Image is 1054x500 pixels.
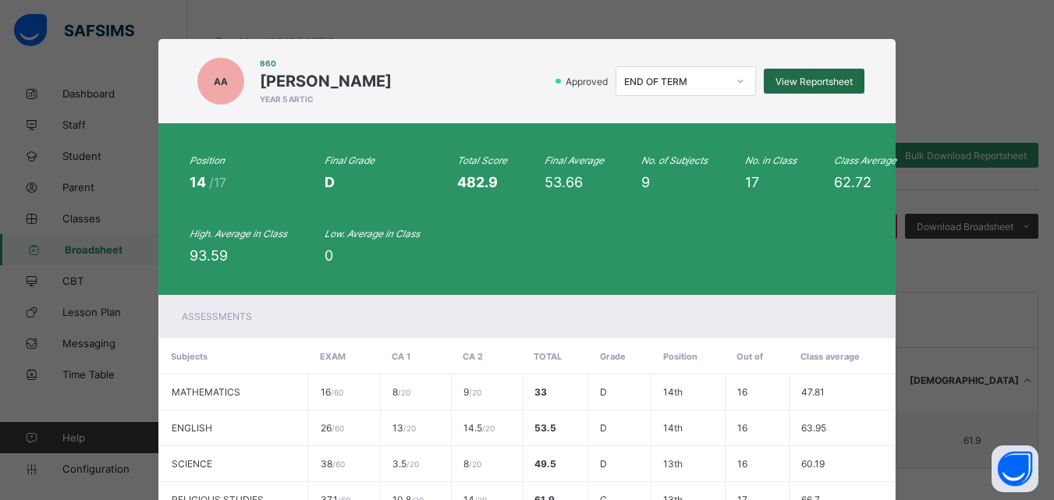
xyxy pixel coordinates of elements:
span: 14th [663,386,683,398]
span: / 60 [332,459,345,469]
span: Total [534,351,562,362]
i: Final Grade [325,154,374,166]
i: Low. Average in Class [325,228,420,239]
span: 3.5 [392,458,419,470]
span: 26 [321,422,344,434]
span: 16 [737,422,747,434]
span: / 20 [398,388,410,397]
span: 8 [463,458,481,470]
span: /17 [209,175,226,190]
i: Total Score [457,154,507,166]
span: Position [663,351,697,362]
div: END OF TERM [624,76,727,87]
span: 9 [463,386,481,398]
span: 860 [260,59,392,68]
span: 482.9 [457,174,498,190]
span: D [600,386,607,398]
span: Approved [564,76,612,87]
button: Open asap [992,445,1038,492]
span: / 20 [406,459,419,469]
span: 38 [321,458,345,470]
span: 53.66 [545,174,583,190]
i: High. Average in Class [190,228,287,239]
span: View Reportsheet [775,76,853,87]
span: ENGLISH [172,422,212,434]
span: 49.5 [534,458,556,470]
span: CA 2 [463,351,483,362]
span: D [600,458,607,470]
span: 60.19 [801,458,825,470]
span: 63.95 [801,422,826,434]
span: 62.72 [834,174,871,190]
span: Subjects [171,351,208,362]
span: 14.5 [463,422,495,434]
span: 16 [737,386,747,398]
span: 8 [392,386,410,398]
span: MATHEMATICS [172,386,240,398]
span: YEAR 5 ARTIC [260,94,392,104]
span: [PERSON_NAME] [260,72,392,90]
span: 9 [641,174,650,190]
span: 13 [392,422,416,434]
span: / 60 [331,388,343,397]
span: AA [214,76,228,87]
span: / 20 [469,388,481,397]
span: 14th [663,422,683,434]
span: 53.5 [534,422,556,434]
i: Final Average [545,154,604,166]
i: No. in Class [745,154,797,166]
span: 17 [745,174,759,190]
span: 0 [325,247,333,264]
span: D [325,174,335,190]
span: Grade [600,351,626,362]
i: Class Average [834,154,896,166]
span: 14 [190,174,209,190]
span: 13th [663,458,683,470]
span: 93.59 [190,247,228,264]
span: CA 1 [392,351,410,362]
span: 16 [321,386,343,398]
span: 47.81 [801,386,825,398]
span: D [600,422,607,434]
span: SCIENCE [172,458,212,470]
i: No. of Subjects [641,154,708,166]
span: / 60 [332,424,344,433]
span: / 20 [469,459,481,469]
span: Assessments [182,310,252,322]
span: 33 [534,386,547,398]
span: Out of [736,351,763,362]
i: Position [190,154,225,166]
span: 16 [737,458,747,470]
span: / 20 [482,424,495,433]
span: / 20 [403,424,416,433]
span: Class average [800,351,860,362]
span: EXAM [320,351,346,362]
